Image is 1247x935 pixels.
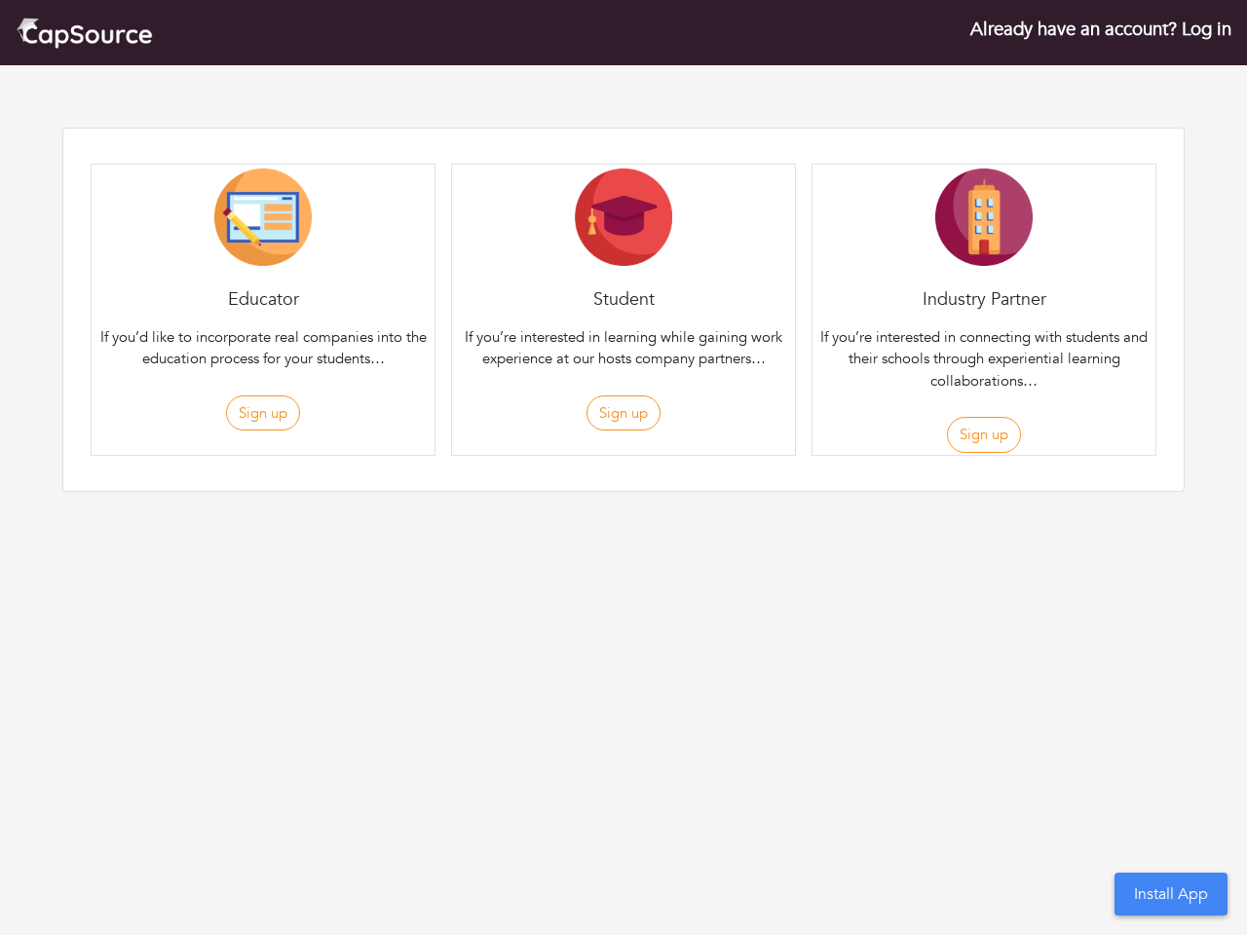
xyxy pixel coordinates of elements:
[452,289,795,311] h4: Student
[214,168,312,266] img: Educator-Icon-31d5a1e457ca3f5474c6b92ab10a5d5101c9f8fbafba7b88091835f1a8db102f.png
[935,168,1033,266] img: Company-Icon-7f8a26afd1715722aa5ae9dc11300c11ceeb4d32eda0db0d61c21d11b95ecac6.png
[947,417,1021,453] button: Sign up
[812,289,1155,311] h4: Industry Partner
[226,395,300,431] button: Sign up
[456,326,791,370] p: If you’re interested in learning while gaining work experience at our hosts company partners…
[95,326,431,370] p: If you’d like to incorporate real companies into the education process for your students…
[1115,873,1228,916] button: Install App
[586,395,661,431] button: Sign up
[970,17,1231,42] a: Already have an account? Log in
[92,289,435,311] h4: Educator
[575,168,672,266] img: Student-Icon-6b6867cbad302adf8029cb3ecf392088beec6a544309a027beb5b4b4576828a8.png
[816,326,1152,393] p: If you’re interested in connecting with students and their schools through experiential learning ...
[16,16,153,50] img: cap_logo.png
